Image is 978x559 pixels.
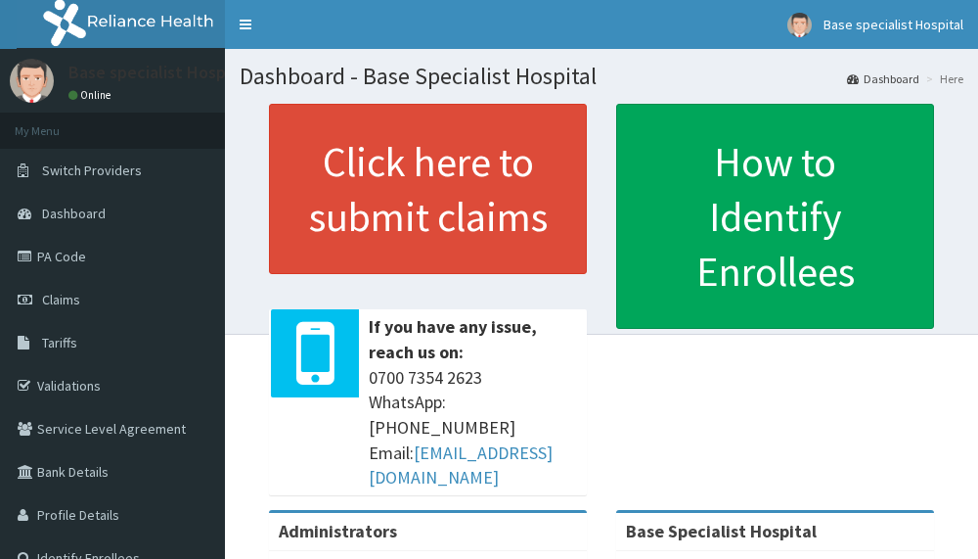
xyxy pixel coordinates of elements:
[269,104,587,274] a: Click here to submit claims
[240,64,963,89] h1: Dashboard - Base Specialist Hospital
[369,365,577,491] span: 0700 7354 2623 WhatsApp: [PHONE_NUMBER] Email:
[616,104,934,329] a: How to Identify Enrollees
[42,334,77,351] span: Tariffs
[921,70,963,87] li: Here
[42,291,80,308] span: Claims
[10,59,54,103] img: User Image
[68,88,115,102] a: Online
[626,520,817,542] strong: Base Specialist Hospital
[279,520,397,542] b: Administrators
[68,64,251,81] p: Base specialist Hospital
[42,162,142,179] span: Switch Providers
[823,16,963,33] span: Base specialist Hospital
[369,315,537,363] b: If you have any issue, reach us on:
[787,13,812,37] img: User Image
[42,205,106,222] span: Dashboard
[847,70,919,87] a: Dashboard
[369,442,553,489] a: [EMAIL_ADDRESS][DOMAIN_NAME]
